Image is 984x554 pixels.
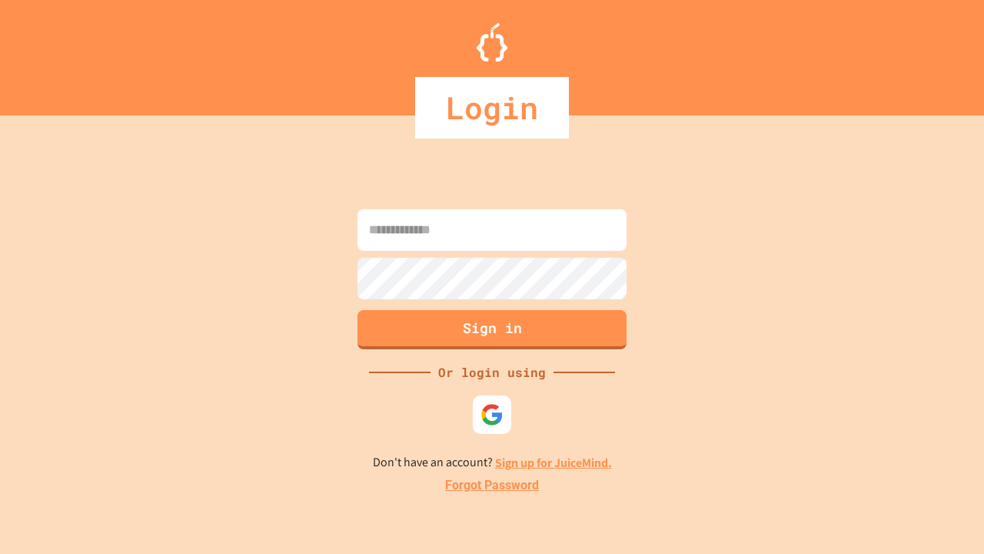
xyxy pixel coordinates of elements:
[495,455,612,471] a: Sign up for JuiceMind.
[357,310,627,349] button: Sign in
[373,453,612,472] p: Don't have an account?
[445,476,539,495] a: Forgot Password
[480,403,504,426] img: google-icon.svg
[415,77,569,138] div: Login
[477,23,507,62] img: Logo.svg
[430,363,553,382] div: Or login using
